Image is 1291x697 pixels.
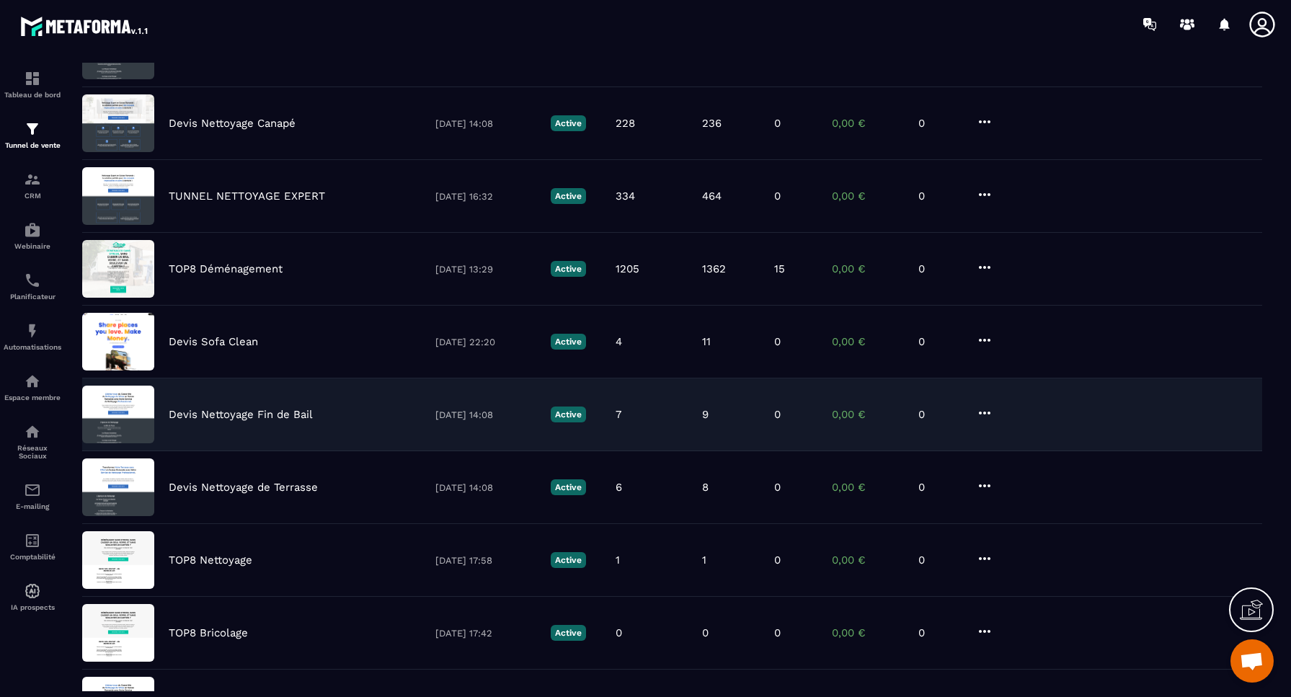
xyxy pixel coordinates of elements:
p: Active [551,261,586,277]
p: 464 [702,190,722,203]
p: Active [551,552,586,568]
p: 0 [918,554,962,567]
p: Active [551,479,586,495]
p: 1205 [616,262,639,275]
p: Automatisations [4,343,61,351]
p: 11 [702,335,711,348]
p: 0 [774,408,781,421]
p: 8 [702,481,709,494]
p: 0,00 € [832,335,904,348]
p: 0,00 € [832,190,904,203]
p: [DATE] 22:20 [435,337,536,347]
p: 0 [774,190,781,203]
p: 6 [616,481,622,494]
p: 0 [918,117,962,130]
img: image [82,604,154,662]
p: TOP8 Nettoyage [169,554,252,567]
img: formation [24,171,41,188]
p: 7 [616,408,621,421]
img: email [24,481,41,499]
p: TOP8 Déménagement [169,262,283,275]
p: 334 [616,190,635,203]
img: accountant [24,532,41,549]
p: Devis Nettoyage de Terrasse [169,481,318,494]
img: image [82,167,154,225]
img: image [82,458,154,516]
p: 0 [702,626,709,639]
p: 0 [918,262,962,275]
p: 0 [918,335,962,348]
p: 0 [774,554,781,567]
img: automations [24,221,41,239]
p: Comptabilité [4,553,61,561]
p: 1362 [702,262,726,275]
p: 15 [774,262,785,275]
p: Tunnel de vente [4,141,61,149]
p: 0,00 € [832,481,904,494]
p: Active [551,625,586,641]
p: [DATE] 17:58 [435,555,536,566]
img: social-network [24,423,41,440]
p: 0,00 € [832,554,904,567]
img: image [82,313,154,370]
p: Espace membre [4,394,61,401]
a: Ouvrir le chat [1230,639,1274,683]
p: 236 [702,117,722,130]
p: 0 [616,626,622,639]
p: Active [551,188,586,204]
p: TUNNEL NETTOYAGE EXPERT [169,190,325,203]
p: 1 [702,554,706,567]
p: 4 [616,335,622,348]
a: formationformationTableau de bord [4,59,61,110]
a: automationsautomationsWebinaire [4,210,61,261]
p: 0 [774,335,781,348]
p: 0 [774,117,781,130]
p: 0 [918,408,962,421]
p: 0 [918,190,962,203]
p: E-mailing [4,502,61,510]
a: accountantaccountantComptabilité [4,521,61,572]
p: 0,00 € [832,262,904,275]
p: 0 [918,481,962,494]
a: emailemailE-mailing [4,471,61,521]
p: 9 [702,408,709,421]
img: logo [20,13,150,39]
p: Tableau de bord [4,91,61,99]
p: [DATE] 16:32 [435,191,536,202]
p: IA prospects [4,603,61,611]
img: automations [24,322,41,339]
p: Active [551,334,586,350]
p: TOP8 Bricolage [169,626,248,639]
img: formation [24,120,41,138]
p: Devis Nettoyage Fin de Bail [169,408,313,421]
a: formationformationTunnel de vente [4,110,61,160]
a: schedulerschedulerPlanificateur [4,261,61,311]
p: 0 [918,626,962,639]
p: [DATE] 14:08 [435,409,536,420]
img: image [82,94,154,152]
p: Devis Nettoyage Canapé [169,117,296,130]
p: [DATE] 14:08 [435,118,536,129]
p: 0,00 € [832,117,904,130]
p: Webinaire [4,242,61,250]
p: [DATE] 14:08 [435,482,536,493]
p: Active [551,407,586,422]
img: scheduler [24,272,41,289]
p: Devis Sofa Clean [169,335,258,348]
img: image [82,240,154,298]
a: social-networksocial-networkRéseaux Sociaux [4,412,61,471]
img: formation [24,70,41,87]
p: 0,00 € [832,408,904,421]
p: Planificateur [4,293,61,301]
p: Active [551,115,586,131]
p: CRM [4,192,61,200]
p: 0,00 € [832,626,904,639]
p: Réseaux Sociaux [4,444,61,460]
img: automations [24,582,41,600]
img: image [82,531,154,589]
a: automationsautomationsEspace membre [4,362,61,412]
p: [DATE] 17:42 [435,628,536,639]
p: 228 [616,117,635,130]
p: 1 [616,554,620,567]
a: formationformationCRM [4,160,61,210]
